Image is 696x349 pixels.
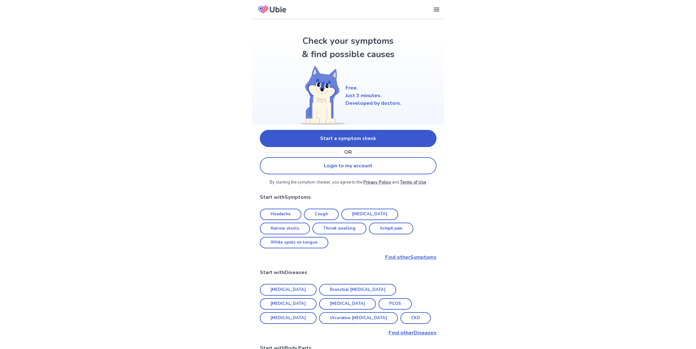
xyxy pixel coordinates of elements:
[260,329,437,337] a: Find otherDiseases
[260,329,437,337] p: Find other Diseases
[341,209,398,220] a: [MEDICAL_DATA]
[260,269,437,276] p: Start with Diseases
[400,179,426,185] a: Terms of Use
[345,99,401,107] p: Developed by doctors.
[300,34,396,61] h1: Check your symptoms & find possible causes
[260,284,317,296] a: [MEDICAL_DATA]
[319,284,396,296] a: Bronchial [MEDICAL_DATA]
[378,298,412,310] a: PCOS
[312,223,366,234] a: Throat swelling
[304,209,339,220] a: Cough
[363,179,391,185] a: Privacy Policy
[260,209,301,220] a: Headache
[295,66,345,125] img: Shiba (Welcome)
[260,157,437,174] a: Login to my account
[260,253,437,261] p: Find other Symptoms
[400,312,431,324] a: CKD
[319,298,376,310] a: [MEDICAL_DATA]
[369,223,413,234] a: Armpit pain
[260,193,437,201] p: Start with Symptoms
[260,253,437,261] a: Find otherSymptoms
[260,223,310,234] a: Narrow stools
[260,130,437,147] a: Start a symptom check
[260,237,328,249] a: White spots on tongue
[344,148,352,156] p: OR
[319,312,398,324] a: Ulcerative [MEDICAL_DATA]
[345,92,401,99] p: Just 3 minutes.
[260,179,437,186] p: By starting the symptom checker, you agree to the and
[345,84,401,92] p: Free.
[260,312,317,324] a: [MEDICAL_DATA]
[260,298,317,310] a: [MEDICAL_DATA]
